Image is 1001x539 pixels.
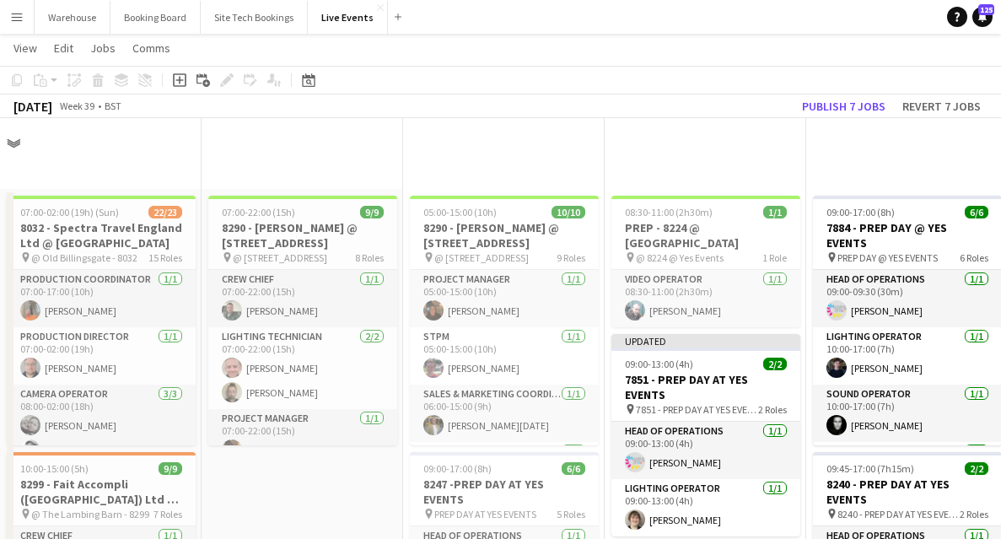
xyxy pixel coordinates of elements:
[7,327,196,385] app-card-role: Production Director1/107:00-02:00 (19h)[PERSON_NAME]
[410,385,599,442] app-card-role: Sales & Marketing Coordinator1/106:00-15:00 (9h)[PERSON_NAME][DATE]
[13,98,52,115] div: [DATE]
[410,196,599,445] app-job-card: 05:00-15:00 (10h)10/108290 - [PERSON_NAME] @ [STREET_ADDRESS] @ [STREET_ADDRESS]9 RolesProject Ma...
[148,206,182,218] span: 22/23
[423,462,492,475] span: 09:00-17:00 (8h)
[611,479,800,536] app-card-role: Lighting Operator1/109:00-13:00 (4h)[PERSON_NAME]
[611,422,800,479] app-card-role: Head of Operations1/109:00-13:00 (4h)[PERSON_NAME]
[625,206,713,218] span: 08:30-11:00 (2h30m)
[7,196,196,445] app-job-card: 07:00-02:00 (19h) (Sun)22/238032 - Spectra Travel England Ltd @ [GEOGRAPHIC_DATA] @ Old Billingsg...
[410,442,599,499] app-card-role: Crew Chief1/1
[625,358,693,370] span: 09:00-13:00 (4h)
[960,251,988,264] span: 6 Roles
[132,40,170,56] span: Comms
[31,508,149,520] span: @ The Lambing Barn - 8299
[7,37,44,59] a: View
[410,220,599,251] h3: 8290 - [PERSON_NAME] @ [STREET_ADDRESS]
[153,508,182,520] span: 7 Roles
[410,327,599,385] app-card-role: STPM1/105:00-15:00 (10h)[PERSON_NAME]
[105,100,121,112] div: BST
[763,206,787,218] span: 1/1
[233,251,327,264] span: @ [STREET_ADDRESS]
[31,251,137,264] span: @ Old Billingsgate - 8032
[7,385,196,491] app-card-role: Camera Operator3/308:00-02:00 (18h)[PERSON_NAME][PERSON_NAME]
[896,95,988,117] button: Revert 7 jobs
[35,1,110,34] button: Warehouse
[795,95,892,117] button: Publish 7 jobs
[208,327,397,409] app-card-role: Lighting Technician2/207:00-22:00 (15h)[PERSON_NAME][PERSON_NAME]
[611,220,800,251] h3: PREP - 8224 @ [GEOGRAPHIC_DATA]
[978,4,994,15] span: 125
[222,206,295,218] span: 07:00-22:00 (15h)
[13,40,37,56] span: View
[54,40,73,56] span: Edit
[7,270,196,327] app-card-role: Production Coordinator1/107:00-17:00 (10h)[PERSON_NAME]
[434,251,529,264] span: @ [STREET_ADDRESS]
[159,462,182,475] span: 9/9
[7,477,196,507] h3: 8299 - Fait Accompli ([GEOGRAPHIC_DATA]) Ltd @ [GEOGRAPHIC_DATA]
[208,220,397,251] h3: 8290 - [PERSON_NAME] @ [STREET_ADDRESS]
[208,196,397,445] app-job-card: 07:00-22:00 (15h)9/98290 - [PERSON_NAME] @ [STREET_ADDRESS] @ [STREET_ADDRESS]8 RolesCrew Chief1/...
[611,334,800,536] app-job-card: Updated09:00-13:00 (4h)2/27851 - PREP DAY AT YES EVENTS 7851 - PREP DAY AT YES EVENTS2 RolesHead ...
[126,37,177,59] a: Comms
[410,477,599,507] h3: 8247 -PREP DAY AT YES EVENTS
[56,100,98,112] span: Week 39
[557,508,585,520] span: 5 Roles
[208,409,397,466] app-card-role: Project Manager1/107:00-22:00 (15h)[PERSON_NAME]
[611,196,800,327] app-job-card: 08:30-11:00 (2h30m)1/1PREP - 8224 @ [GEOGRAPHIC_DATA] @ 8224 @ Yes Events1 RoleVideo Operator1/10...
[110,1,201,34] button: Booking Board
[837,251,938,264] span: PREP DAY @ YES EVENTS
[201,1,308,34] button: Site Tech Bookings
[636,251,724,264] span: @ 8224 @ Yes Events
[47,37,80,59] a: Edit
[208,270,397,327] app-card-role: Crew Chief1/107:00-22:00 (15h)[PERSON_NAME]
[423,206,497,218] span: 05:00-15:00 (10h)
[355,251,384,264] span: 8 Roles
[826,206,895,218] span: 09:00-17:00 (8h)
[7,220,196,251] h3: 8032 - Spectra Travel England Ltd @ [GEOGRAPHIC_DATA]
[611,270,800,327] app-card-role: Video Operator1/108:30-11:00 (2h30m)[PERSON_NAME]
[965,462,988,475] span: 2/2
[763,358,787,370] span: 2/2
[20,462,89,475] span: 10:00-15:00 (5h)
[552,206,585,218] span: 10/10
[826,462,914,475] span: 09:45-17:00 (7h15m)
[611,334,800,348] div: Updated
[308,1,388,34] button: Live Events
[360,206,384,218] span: 9/9
[611,372,800,402] h3: 7851 - PREP DAY AT YES EVENTS
[636,403,758,416] span: 7851 - PREP DAY AT YES EVENTS
[83,37,122,59] a: Jobs
[90,40,116,56] span: Jobs
[410,270,599,327] app-card-role: Project Manager1/105:00-15:00 (10h)[PERSON_NAME]
[837,508,960,520] span: 8240 - PREP DAY AT YES EVENTS
[762,251,787,264] span: 1 Role
[434,508,536,520] span: PREP DAY AT YES EVENTS
[20,206,119,218] span: 07:00-02:00 (19h) (Sun)
[557,251,585,264] span: 9 Roles
[960,508,988,520] span: 2 Roles
[148,251,182,264] span: 15 Roles
[965,206,988,218] span: 6/6
[562,462,585,475] span: 6/6
[972,7,993,27] a: 125
[758,403,787,416] span: 2 Roles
